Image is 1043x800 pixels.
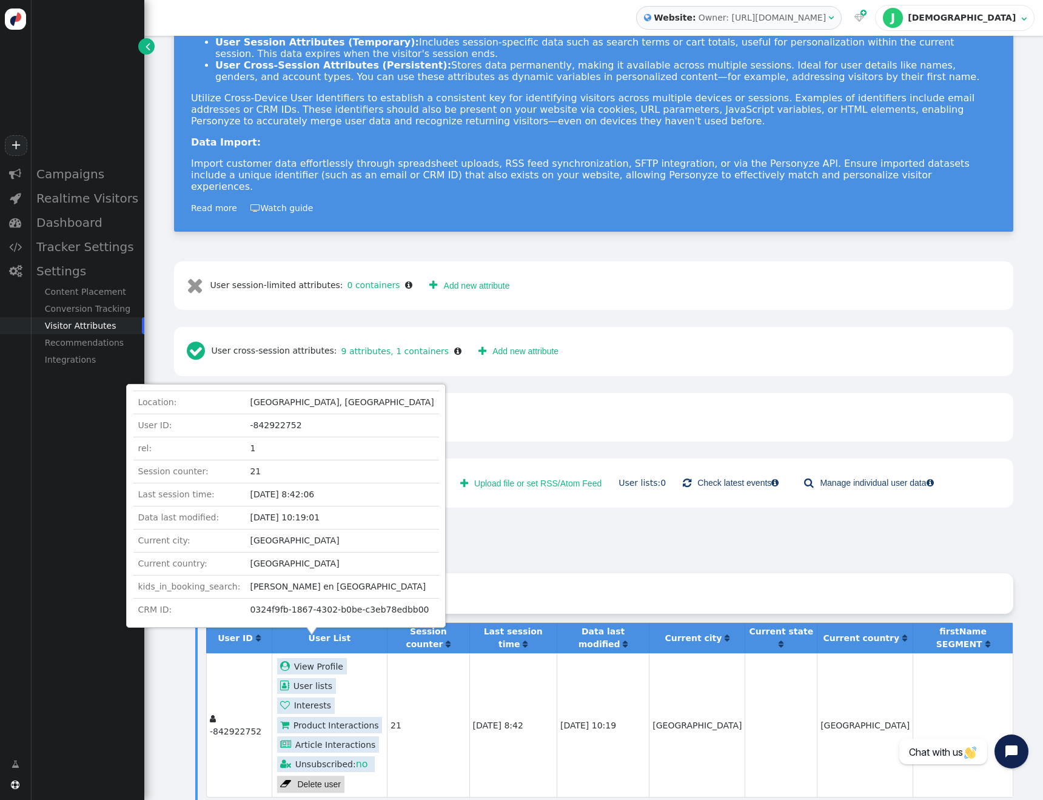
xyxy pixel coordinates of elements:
[817,653,913,796] td: [GEOGRAPHIC_DATA]
[804,476,814,491] span: 
[277,678,336,694] a: User lists
[133,598,246,621] td: CRM ID:
[277,658,347,674] a: View Profile
[9,217,21,229] span: 
[133,529,246,552] td: Current city:
[651,12,699,24] b: Website:
[452,472,610,494] button: Upload file or set RSS/Atom Feed
[523,640,528,648] span: Click to sort
[309,633,351,643] b: User List
[1021,15,1027,23] span: 
[277,756,375,773] div: Unsubscribed:
[699,12,826,24] div: Owner: [URL][DOMAIN_NAME]
[250,203,313,213] a: Watch guide
[9,265,22,277] span: 
[387,653,469,796] td: 21
[854,13,864,22] span: 
[133,414,246,437] td: User ID:
[245,414,438,437] td: -842922752
[429,278,437,293] span: 
[277,697,335,714] a: Interests
[206,515,1013,537] h3: Manage individual user data
[828,13,834,22] span: 
[133,506,246,529] td: Data last modified:
[623,640,628,648] span: Click to sort
[277,736,379,753] a: Article Interactions
[245,552,438,575] td: [GEOGRAPHIC_DATA]
[280,759,295,768] span: 
[191,92,996,127] p: Utilize Cross-Device User Identifiers to establish a consistent key for identifying visitors acro...
[250,204,260,212] span: 
[215,59,451,71] strong: User Cross-Session Attributes (Persistent):
[985,639,990,649] a: 
[218,633,253,643] b: User ID
[823,633,899,643] b: Current country
[523,639,528,649] a: 
[30,235,144,259] div: Tracker Settings
[30,317,144,334] div: Visitor Attributes
[473,721,523,730] span: [DATE] 8:42
[146,40,150,53] span: 
[5,135,27,156] a: +
[245,506,438,529] td: [DATE] 10:19:01
[210,727,261,736] span: -842922752
[191,136,261,148] b: Data Import:
[280,700,293,710] span: 
[30,186,144,210] div: Realtime Visitors
[3,753,28,775] a: 
[11,781,19,789] span: 
[30,210,144,235] div: Dashboard
[619,478,666,488] a: User lists:0
[883,8,902,27] div: J
[215,36,419,48] strong: User Session Attributes (Temporary):
[30,334,144,351] div: Recommendations
[183,270,417,302] div: User session-limited attributes:
[478,344,486,359] span: 
[245,483,438,506] td: [DATE] 8:42:06
[256,633,261,643] a: 
[215,36,996,59] li: Includes session-specific data such as search terms or cart totals, useful for personalization wi...
[30,300,144,317] div: Conversion Tracking
[674,472,787,494] a: Check latest events
[446,640,451,648] span: Click to sort
[30,351,144,368] div: Integrations
[421,275,518,297] a: Add new attribute
[725,633,729,643] a: 
[133,460,246,483] td: Session counter:
[908,13,1018,23] div: [DEMOGRAPHIC_DATA]
[337,346,449,356] a: 9 attributes, 1 containers
[187,340,212,361] span: 
[579,627,625,649] b: Data last modified
[683,476,691,491] span: 
[5,8,26,30] img: logo-icon.svg
[446,639,451,649] a: 
[10,192,21,204] span: 
[277,776,344,793] a: Delete user
[405,281,412,289] span: 
[183,335,466,368] div: User cross-session attributes:
[356,758,368,770] span: no
[133,575,246,598] td: kids_in_booking_search:
[191,203,237,213] a: Read more
[796,472,942,494] a: Manage individual user data
[280,661,293,671] span: 
[343,280,400,290] a: 0 containers
[280,739,295,749] span: 
[644,12,651,24] span: 
[985,640,990,648] span: Click to sort
[9,168,21,180] span: 
[725,634,729,642] span: Click to sort
[460,479,468,488] span: 
[665,633,722,643] b: Current city
[133,483,246,506] td: Last session time:
[133,552,246,575] td: Current country:
[215,59,996,82] li: Stores data permanently, making it available across multiple sessions. Ideal for user details lik...
[902,634,907,642] span: Click to sort
[245,437,438,460] td: 1
[454,347,461,355] span: 
[12,758,19,771] span: 
[860,8,867,18] span: 
[210,714,216,723] span: 
[191,158,996,192] p: Import customer data effortlessly through spreadsheet uploads, RSS feed synchronization, SFTP int...
[245,598,438,621] td: 0324f9fb-1867-4302-b0be-c3eb78edbb00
